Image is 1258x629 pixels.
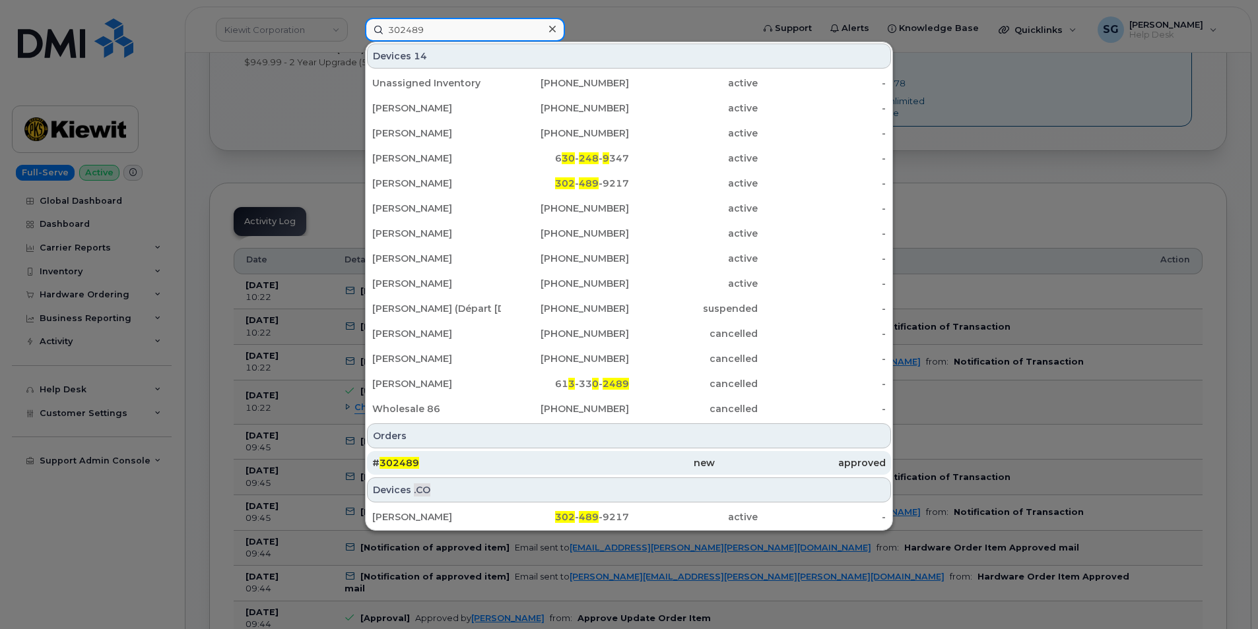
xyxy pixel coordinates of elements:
[367,505,891,529] a: [PERSON_NAME]302-489-9217active-
[629,252,758,265] div: active
[629,152,758,165] div: active
[501,402,630,415] div: [PHONE_NUMBER]
[629,227,758,240] div: active
[501,102,630,115] div: [PHONE_NUMBER]
[367,347,891,371] a: [PERSON_NAME][PHONE_NUMBER]cancelled-
[629,76,758,90] div: active
[629,402,758,415] div: cancelled
[380,457,419,469] span: 302489
[372,227,501,240] div: [PERSON_NAME]
[629,510,758,524] div: active
[367,121,891,145] a: [PERSON_NAME][PHONE_NUMBER]active-
[372,402,501,415] div: Wholesale 86
[367,423,891,448] div: Orders
[367,272,891,295] a: [PERSON_NAME][PHONE_NUMBER]active-
[367,146,891,170] a: [PERSON_NAME]630-248-9347active-
[367,451,891,475] a: #302489newapproved
[367,372,891,396] a: [PERSON_NAME]613-330-2489cancelled-
[758,127,886,140] div: -
[414,49,427,63] span: 14
[367,477,891,502] div: Devices
[629,202,758,215] div: active
[579,511,599,523] span: 489
[758,152,886,165] div: -
[372,327,501,340] div: [PERSON_NAME]
[501,127,630,140] div: [PHONE_NUMBER]
[501,177,630,190] div: - -9217
[758,76,886,90] div: -
[629,302,758,315] div: suspended
[372,377,501,390] div: [PERSON_NAME]
[758,252,886,265] div: -
[501,277,630,290] div: [PHONE_NUMBER]
[372,152,501,165] div: [PERSON_NAME]
[758,102,886,115] div: -
[758,227,886,240] div: -
[1201,572,1248,619] iframe: Messenger Launcher
[367,297,891,320] a: [PERSON_NAME] (Départ [DATE])[PHONE_NUMBER]suspended-
[372,127,501,140] div: [PERSON_NAME]
[715,456,886,469] div: approved
[629,377,758,390] div: cancelled
[372,202,501,215] div: [PERSON_NAME]
[501,252,630,265] div: [PHONE_NUMBER]
[367,44,891,69] div: Devices
[758,510,886,524] div: -
[758,352,886,365] div: -
[372,510,501,524] div: [PERSON_NAME]
[501,302,630,315] div: [PHONE_NUMBER]
[629,277,758,290] div: active
[367,96,891,120] a: [PERSON_NAME][PHONE_NUMBER]active-
[372,252,501,265] div: [PERSON_NAME]
[603,378,629,390] span: 2489
[603,152,609,164] span: 9
[555,177,575,189] span: 302
[501,377,630,390] div: 61 -33 -
[414,483,430,496] span: .CO
[372,177,501,190] div: [PERSON_NAME]
[367,247,891,270] a: [PERSON_NAME][PHONE_NUMBER]active-
[367,196,891,220] a: [PERSON_NAME][PHONE_NUMBER]active-
[372,352,501,365] div: [PERSON_NAME]
[372,102,501,115] div: [PERSON_NAME]
[758,402,886,415] div: -
[543,456,714,469] div: new
[501,152,630,165] div: 6 - - 347
[629,127,758,140] div: active
[758,327,886,340] div: -
[501,352,630,365] div: [PHONE_NUMBER]
[592,378,599,390] span: 0
[372,76,501,90] div: Unassigned Inventory
[501,510,630,524] div: - -9217
[758,302,886,315] div: -
[367,397,891,421] a: Wholesale 86[PHONE_NUMBER]cancelled-
[372,456,543,469] div: #
[501,76,630,90] div: [PHONE_NUMBER]
[629,352,758,365] div: cancelled
[367,222,891,245] a: [PERSON_NAME][PHONE_NUMBER]active-
[367,171,891,195] a: [PERSON_NAME]302-489-9217active-
[758,177,886,190] div: -
[501,202,630,215] div: [PHONE_NUMBER]
[758,202,886,215] div: -
[758,277,886,290] div: -
[579,152,599,164] span: 248
[372,302,501,315] div: [PERSON_NAME] (Départ [DATE])
[367,71,891,95] a: Unassigned Inventory[PHONE_NUMBER]active-
[579,177,599,189] span: 489
[555,511,575,523] span: 302
[372,277,501,290] div: [PERSON_NAME]
[367,322,891,345] a: [PERSON_NAME][PHONE_NUMBER]cancelled-
[501,227,630,240] div: [PHONE_NUMBER]
[568,378,575,390] span: 3
[629,102,758,115] div: active
[629,327,758,340] div: cancelled
[562,152,575,164] span: 30
[365,18,565,42] input: Find something...
[501,327,630,340] div: [PHONE_NUMBER]
[629,177,758,190] div: active
[758,377,886,390] div: -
